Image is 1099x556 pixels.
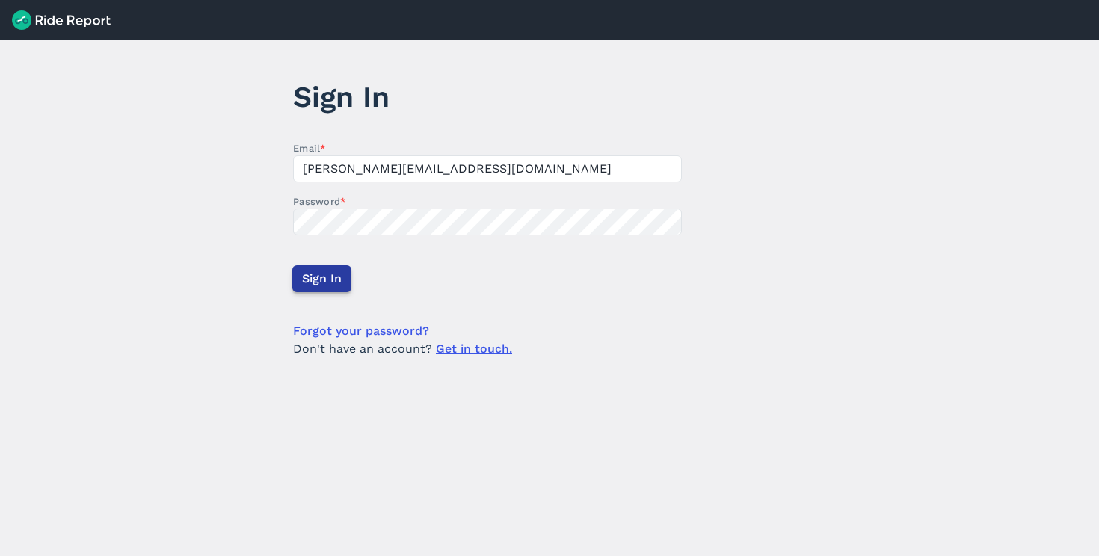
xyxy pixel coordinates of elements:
span: Don't have an account? [293,340,512,358]
a: Get in touch. [436,342,512,356]
label: Email [293,141,682,155]
h1: Sign In [293,76,682,117]
span: Sign In [302,270,342,288]
label: Password [293,194,682,208]
a: Forgot your password? [293,322,429,340]
img: Ride Report [12,10,111,30]
button: Sign In [292,265,351,292]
